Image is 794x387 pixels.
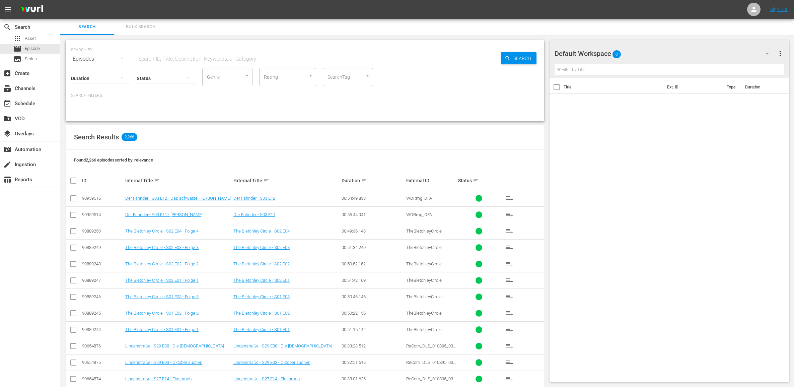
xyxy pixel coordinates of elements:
span: Schedule [3,100,11,108]
div: 90889249 [82,245,123,250]
span: playlist_add [505,326,513,334]
span: Channels [3,84,11,92]
span: Asset [25,35,36,42]
div: 90889247 [82,278,123,283]
span: TheBletchleyCircle [406,294,442,299]
span: TheBletchleyCircle [406,327,442,332]
span: 0 [612,47,621,61]
a: The Bletchley Circle - S02 E04 - Folge 4 [125,229,199,234]
span: Search [64,23,110,31]
div: 90959515 [82,196,123,201]
span: Series [25,56,37,62]
a: The Bletchley Circle - S02 E03 - Folge 3 [125,245,199,250]
a: Lindenstraße - S29 E38 - Die [DEMOGRAPHIC_DATA] [125,343,224,348]
div: 90654876 [82,343,123,348]
div: 00:54:49.833 [342,196,405,201]
img: ans4CAIJ8jUAAAAAAAAAAAAAAAAAAAAAAAAgQb4GAAAAAAAAAAAAAAAAAAAAAAAAJMjXAAAAAAAAAAAAAAAAAAAAAAAAgAT5G... [16,2,48,17]
a: The Bletchley Circle - S02 E01 - Folge 1 [125,278,199,283]
div: Status [458,177,499,185]
span: ReCom_DLS_010895_03_29_38 [406,343,456,353]
span: Series [13,55,21,63]
span: Reports [3,176,11,184]
span: VOD [3,115,11,123]
span: Found 2,266 episodes sorted by: relevance [74,157,153,163]
a: The Bletchley Circle - S01 E01 - Folge 1 [125,327,199,332]
a: The Bletchley Circle - S02 E02 [233,261,290,266]
div: 90889245 [82,311,123,316]
th: Duration [741,78,781,96]
span: playlist_add [505,342,513,350]
a: Lindenstraße - S29 E03 - Oktober suchen [125,360,202,365]
span: Asset [13,35,21,43]
span: ReCom_DLS_010895_03_29_03 [406,360,456,370]
div: 90889246 [82,294,123,299]
div: 00:51:42.169 [342,278,405,283]
a: Der Fahnder - S03 E12 [233,196,275,201]
button: playlist_add [501,256,517,272]
button: Open [364,73,371,79]
span: playlist_add [505,260,513,268]
span: playlist_add [505,309,513,317]
div: 00:51:34.249 [342,245,405,250]
div: 00:55:44.041 [342,212,405,217]
button: Open [244,73,250,79]
span: Automation [3,145,11,153]
a: The Bletchley Circle - S01 E03 - Folge 3 [125,294,199,299]
div: Duration [342,177,405,185]
a: The Bletchley Circle - S01 E02 - Folge 2 [125,311,199,316]
span: Bulk Search [118,23,163,31]
span: ReCom_DLS_010895_03_27_14 [406,376,456,386]
span: TheBletchleyCircle [406,278,442,283]
span: sort [361,178,367,184]
span: Overlays [3,130,11,138]
span: sort [263,178,269,184]
button: more_vert [776,46,784,62]
span: playlist_add [505,276,513,284]
span: Search Results [74,133,119,141]
button: playlist_add [501,371,517,387]
div: 90654875 [82,360,123,365]
div: 00:32:51.616 [342,360,405,365]
div: Episodes [71,50,130,68]
span: playlist_add [505,227,513,235]
div: 00:33:23.512 [342,343,405,348]
button: playlist_add [501,322,517,338]
button: playlist_add [501,223,517,239]
span: WDRmg_DFA [406,212,432,217]
a: Lindenstraße - S27 E14 - Flashmob [125,376,192,381]
a: The Bletchley Circle - S01 E01 [233,327,290,332]
button: Open [307,73,314,79]
th: Type [723,78,741,96]
button: playlist_add [501,190,517,206]
span: Episode [25,45,40,52]
a: Der Fahnder - S03 E11 [233,212,275,217]
div: 90654874 [82,376,123,381]
th: Title [564,78,663,96]
div: 00:51:15.142 [342,327,405,332]
span: sort [154,178,160,184]
a: Der Fahnder - S03 E12 - Das schwarze [PERSON_NAME] [125,196,231,201]
button: playlist_add [501,272,517,288]
p: Search Filters: [71,93,539,99]
span: playlist_add [505,359,513,367]
div: External Title [233,177,340,185]
a: The Bletchley Circle - S01 E02 [233,311,290,316]
span: Create [3,69,11,77]
span: playlist_add [505,375,513,383]
a: The Bletchley Circle - S01 E03 [233,294,290,299]
span: Ingestion [3,160,11,169]
span: menu [4,5,12,13]
button: playlist_add [501,289,517,305]
div: 00:50:52.152 [342,261,405,266]
span: Episode [13,45,21,53]
th: Ext. ID [663,78,723,96]
div: 90889250 [82,229,123,234]
div: Internal Title [125,177,231,185]
span: TheBletchleyCircle [406,311,442,316]
div: 90889244 [82,327,123,332]
div: Default Workspace [555,44,775,63]
span: playlist_add [505,244,513,252]
a: The Bletchley Circle - S02 E04 [233,229,290,234]
div: External ID [406,178,456,183]
div: 00:50:46.146 [342,294,405,299]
